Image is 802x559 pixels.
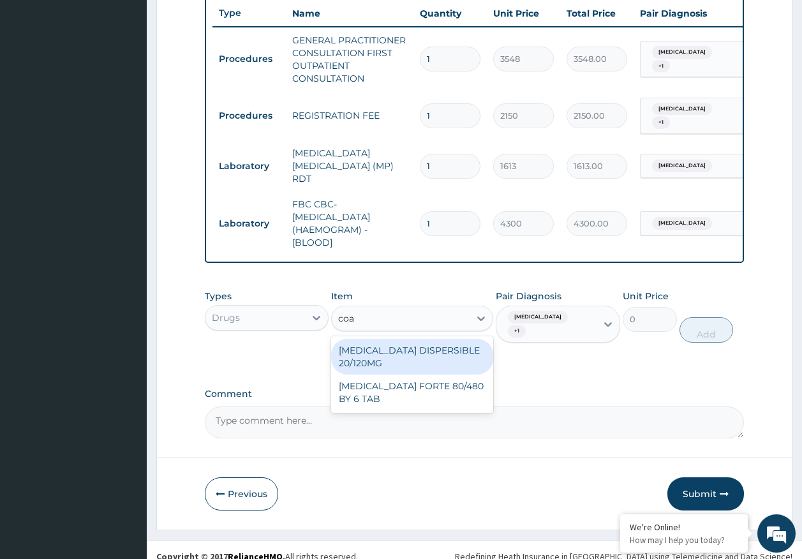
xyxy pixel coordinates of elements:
[487,1,560,26] th: Unit Price
[212,311,240,324] div: Drugs
[205,291,232,302] label: Types
[652,46,712,59] span: [MEDICAL_DATA]
[212,47,286,71] td: Procedures
[652,60,670,73] span: + 1
[652,160,712,172] span: [MEDICAL_DATA]
[66,71,214,88] div: Chat with us now
[623,290,669,302] label: Unit Price
[212,104,286,128] td: Procedures
[508,325,526,338] span: + 1
[331,375,493,410] div: [MEDICAL_DATA] FORTE 80/480 BY 6 TAB
[331,339,493,375] div: [MEDICAL_DATA] DISPERSIBLE 20/120MG
[6,348,243,393] textarea: Type your message and hit 'Enter'
[212,212,286,235] td: Laboratory
[24,64,52,96] img: d_794563401_company_1708531726252_794563401
[652,217,712,230] span: [MEDICAL_DATA]
[286,140,413,191] td: [MEDICAL_DATA] [MEDICAL_DATA] (MP) RDT
[652,103,712,116] span: [MEDICAL_DATA]
[286,1,413,26] th: Name
[331,290,353,302] label: Item
[630,535,738,546] p: How may I help you today?
[496,290,561,302] label: Pair Diagnosis
[508,311,568,324] span: [MEDICAL_DATA]
[209,6,240,37] div: Minimize live chat window
[286,191,413,255] td: FBC CBC-[MEDICAL_DATA] (HAEMOGRAM) - [BLOOD]
[560,1,634,26] th: Total Price
[286,27,413,91] td: GENERAL PRACTITIONER CONSULTATION FIRST OUTPATIENT CONSULTATION
[667,477,744,511] button: Submit
[652,116,670,129] span: + 1
[212,154,286,178] td: Laboratory
[74,161,176,290] span: We're online!
[679,317,734,343] button: Add
[205,477,278,511] button: Previous
[634,1,774,26] th: Pair Diagnosis
[413,1,487,26] th: Quantity
[205,389,745,399] label: Comment
[286,103,413,128] td: REGISTRATION FEE
[630,521,738,533] div: We're Online!
[212,1,286,25] th: Type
